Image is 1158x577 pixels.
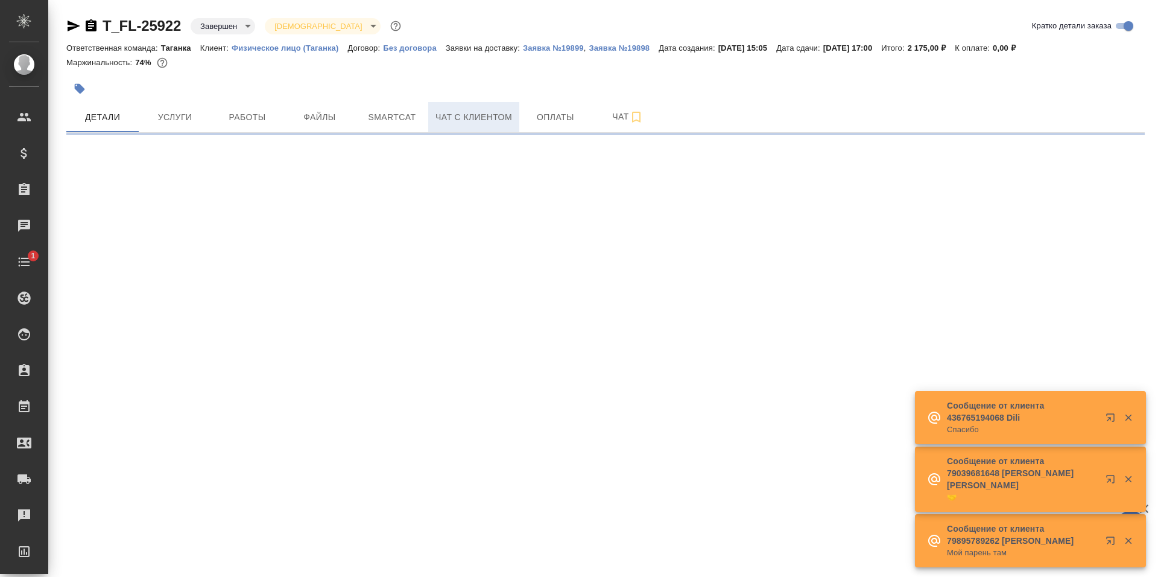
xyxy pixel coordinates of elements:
button: Скопировать ссылку [84,19,98,33]
button: Заявка №19899 [523,42,584,54]
p: 🤝 [947,491,1098,503]
p: Дата сдачи: [776,43,823,53]
p: Договор: [347,43,383,53]
span: Файлы [291,110,349,125]
p: Дата создания: [659,43,718,53]
svg: Подписаться [629,110,644,124]
button: Доп статусы указывают на важность/срочность заказа [388,18,403,34]
p: [DATE] 17:00 [823,43,882,53]
a: Без договора [383,42,446,53]
p: 0,00 ₽ [993,43,1025,53]
button: Открыть в новой вкладке [1098,467,1127,496]
button: [DEMOGRAPHIC_DATA] [271,21,365,31]
button: Открыть в новой вкладке [1098,529,1127,558]
p: , [584,43,589,53]
p: Сообщение от клиента 436765194068 Dili [947,400,1098,424]
div: Завершен [265,18,380,34]
button: Добавить тэг [66,75,93,102]
p: Клиент: [200,43,232,53]
span: Оплаты [527,110,584,125]
button: Скопировать ссылку для ЯМессенджера [66,19,81,33]
p: 2 175,00 ₽ [908,43,955,53]
span: Чат с клиентом [435,110,512,125]
a: Физическое лицо (Таганка) [232,42,348,53]
p: Заявка №19898 [589,43,659,53]
span: Чат [599,109,657,124]
button: Закрыть [1116,535,1141,546]
p: Заявки на доставку: [446,43,523,53]
p: Заявка №19899 [523,43,584,53]
p: Сообщение от клиента 79895789262 [PERSON_NAME] [947,523,1098,547]
button: Завершен [197,21,241,31]
button: Закрыть [1116,412,1141,423]
p: Физическое лицо (Таганка) [232,43,348,53]
p: 74% [135,58,154,67]
p: Маржинальность: [66,58,135,67]
p: [DATE] 15:05 [718,43,777,53]
p: Спасибо [947,424,1098,436]
a: 1 [3,247,45,277]
button: Закрыть [1116,474,1141,485]
p: Итого: [881,43,907,53]
p: Ответственная команда: [66,43,161,53]
div: Завершен [191,18,255,34]
span: Кратко детали заказа [1032,20,1112,32]
button: 463.90 RUB; [154,55,170,71]
span: Услуги [146,110,204,125]
p: Мой парень там [947,547,1098,559]
span: 1 [24,250,42,262]
button: Открыть в новой вкладке [1098,406,1127,435]
p: Сообщение от клиента 79039681648 [PERSON_NAME] [PERSON_NAME] [947,455,1098,491]
p: Без договора [383,43,446,53]
p: К оплате: [955,43,993,53]
button: Заявка №19898 [589,42,659,54]
span: Работы [218,110,276,125]
span: Детали [74,110,131,125]
a: T_FL-25922 [103,18,181,34]
p: Таганка [161,43,200,53]
span: Smartcat [363,110,421,125]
